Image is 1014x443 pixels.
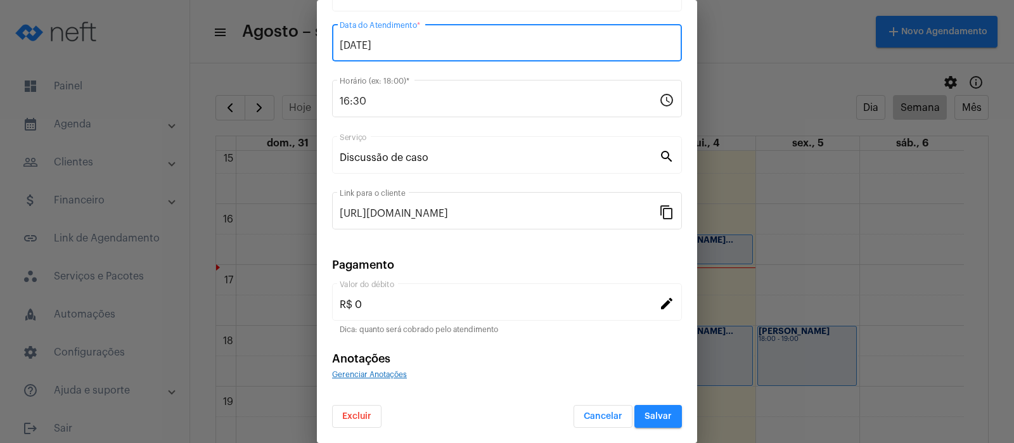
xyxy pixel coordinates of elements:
[645,412,672,421] span: Salvar
[340,208,659,219] input: Link
[659,295,674,311] mat-icon: edit
[659,92,674,107] mat-icon: schedule
[634,405,682,428] button: Salvar
[332,353,390,364] span: Anotações
[342,412,371,421] span: Excluir
[659,148,674,164] mat-icon: search
[574,405,632,428] button: Cancelar
[340,96,659,107] input: Horário
[340,299,659,311] input: Valor
[332,405,382,428] button: Excluir
[584,412,622,421] span: Cancelar
[659,204,674,219] mat-icon: content_copy
[340,326,498,335] mat-hint: Dica: quanto será cobrado pelo atendimento
[332,371,407,378] span: Gerenciar Anotações
[332,259,394,271] span: Pagamento
[340,152,659,164] input: Pesquisar serviço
